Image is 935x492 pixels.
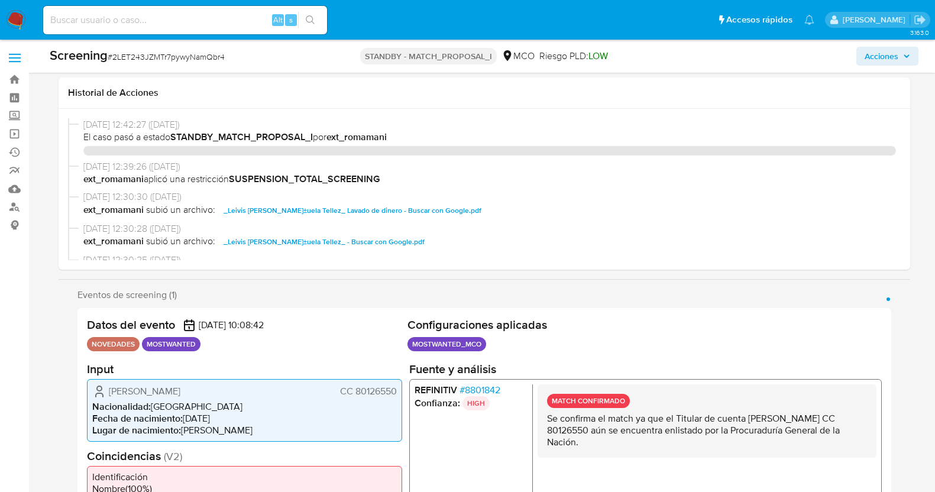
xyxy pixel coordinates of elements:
span: Accesos rápidos [726,14,792,26]
p: STANDBY - MATCH_PROPOSAL_I [360,48,497,64]
span: LOW [588,49,608,63]
a: Salir [914,14,926,26]
span: # 2LET243JZMTr7pywyNamQbr4 [108,51,225,63]
p: diana.espejo@mercadolibre.com.co [843,14,910,25]
a: Notificaciones [804,15,814,25]
div: MCO [502,50,535,63]
button: Acciones [856,47,918,66]
input: Buscar usuario o caso... [43,12,327,28]
button: search-icon [298,12,322,28]
span: Acciones [865,47,898,66]
span: s [289,14,293,25]
span: Alt [273,14,283,25]
span: Riesgo PLD: [539,50,608,63]
b: Screening [50,46,108,64]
